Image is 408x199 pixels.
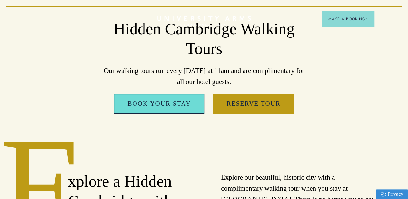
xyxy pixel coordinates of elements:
span: Make a Booking [328,16,368,22]
a: Reserve Tour [213,94,294,114]
h1: Hidden Cambridge Walking Tours [102,19,306,59]
a: Home [157,16,251,26]
p: Our walking tours run every [DATE] at 11am and are complimentary for all our hotel guests. [102,65,306,87]
img: Privacy [381,192,386,197]
a: Book Your Stay [114,94,204,114]
button: Make a BookingArrow icon [322,11,374,27]
a: Privacy [376,189,408,199]
img: Arrow icon [365,18,368,20]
